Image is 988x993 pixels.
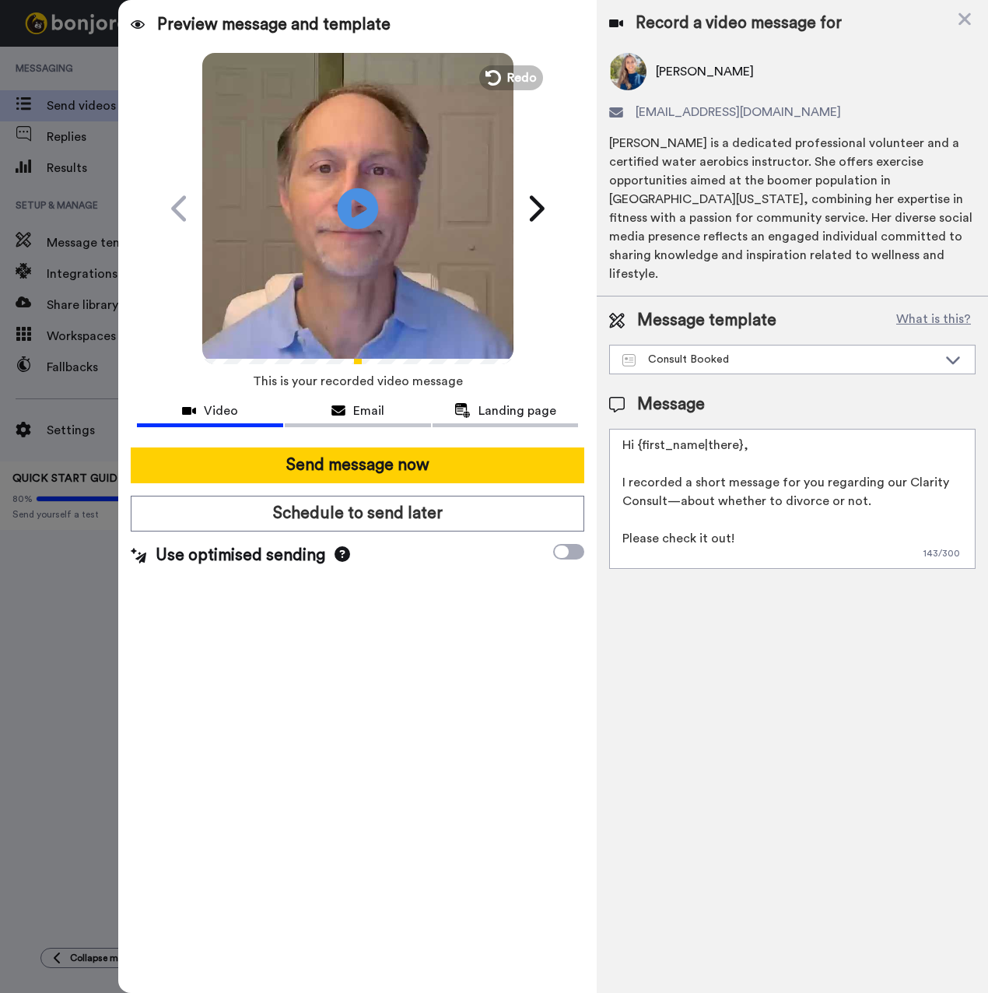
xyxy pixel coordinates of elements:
[253,364,463,398] span: This is your recorded video message
[637,309,776,332] span: Message template
[892,309,976,332] button: What is this?
[622,354,636,367] img: Message-temps.svg
[156,544,325,567] span: Use optimised sending
[636,103,841,121] span: [EMAIL_ADDRESS][DOMAIN_NAME]
[637,393,705,416] span: Message
[353,402,384,420] span: Email
[204,402,238,420] span: Video
[131,496,584,532] button: Schedule to send later
[131,447,584,483] button: Send message now
[478,402,556,420] span: Landing page
[622,352,937,367] div: Consult Booked
[609,134,976,283] div: [PERSON_NAME] is a dedicated professional volunteer and a certified water aerobics instructor. Sh...
[609,429,976,569] textarea: Hi {first_name|there}, I recorded a short message for you regarding our Clarity Consult—about whe...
